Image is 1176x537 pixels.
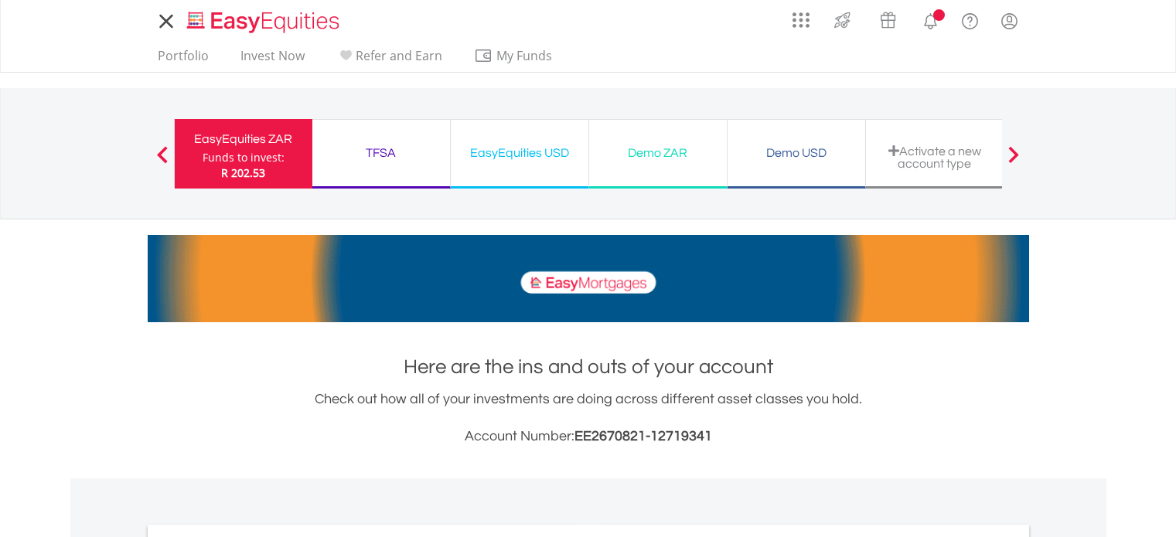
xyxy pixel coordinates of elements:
[875,144,994,170] div: Activate a new account type
[911,4,950,35] a: Notifications
[782,4,820,29] a: AppsGrid
[184,128,303,150] div: EasyEquities ZAR
[330,48,448,72] a: Refer and Earn
[148,389,1029,447] div: Check out how all of your investments are doing across different asset classes you hold.
[875,8,901,32] img: vouchers-v2.svg
[737,142,856,164] div: Demo USD
[322,142,441,164] div: TFSA
[574,429,712,444] span: EE2670821-12719341
[460,142,579,164] div: EasyEquities USD
[793,12,810,29] img: grid-menu-icon.svg
[148,353,1029,381] h1: Here are the ins and outs of your account
[598,142,718,164] div: Demo ZAR
[474,46,575,66] span: My Funds
[148,426,1029,447] h3: Account Number:
[148,235,1029,322] img: EasyMortage Promotion Banner
[234,48,311,72] a: Invest Now
[203,150,285,165] div: Funds to invest:
[181,4,346,35] a: Home page
[221,165,265,180] span: R 202.53
[184,9,346,35] img: EasyEquities_Logo.png
[152,48,215,72] a: Portfolio
[990,4,1029,38] a: My Profile
[356,47,442,64] span: Refer and Earn
[950,4,990,35] a: FAQ's and Support
[865,4,911,32] a: Vouchers
[830,8,855,32] img: thrive-v2.svg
